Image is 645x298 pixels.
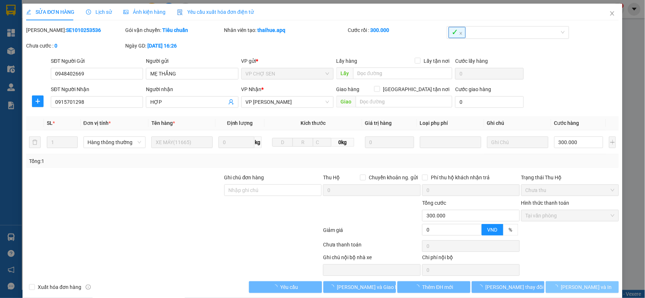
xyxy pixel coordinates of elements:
button: plus [32,95,44,107]
span: Lấy tận nơi [421,57,452,65]
input: R [293,138,313,147]
span: info-circle [86,285,91,290]
span: clock-circle [86,9,91,15]
div: Gói vận chuyển: [125,26,223,34]
button: plus [609,136,616,148]
span: loading [415,285,422,290]
span: Thêm ĐH mới [422,283,453,291]
div: Người nhận [146,85,238,93]
div: Tổng: 1 [29,157,249,165]
input: 0 [365,136,414,148]
span: user-add [228,99,234,105]
div: Ghi chú nội bộ nhà xe [323,253,421,264]
span: VP Nhận [241,86,262,92]
div: Cước rồi : [348,26,446,34]
span: Tổng cước [422,200,446,206]
input: Dọc đường [353,68,453,79]
div: Chưa thanh toán [322,241,421,253]
span: edit [26,9,31,15]
button: [PERSON_NAME] và Giao hàng [323,281,396,293]
input: Ghi chú đơn hàng [224,184,322,196]
span: VND [487,227,498,233]
input: Cước giao hàng [455,96,524,108]
span: Lịch sử [86,9,112,15]
div: VP gửi [241,57,334,65]
th: Loại phụ phí [417,116,484,130]
span: loading [329,285,337,290]
span: VP NGỌC HỒI [246,97,329,107]
span: Định lượng [227,120,253,126]
div: Trạng thái Thu Hộ [521,174,619,181]
span: [PERSON_NAME] và Giao hàng [337,283,407,291]
input: VD: Bàn, Ghế [151,136,213,148]
span: Chuyển khoản ng. gửi [366,174,421,181]
div: SĐT Người Gửi [51,57,143,65]
span: plus [32,98,43,104]
input: Dọc đường [356,96,453,107]
span: Lấy [336,68,353,79]
span: loading [478,285,486,290]
button: Yêu cầu [249,281,322,293]
div: [PERSON_NAME]: [26,26,124,34]
label: Ghi chú đơn hàng [224,175,264,180]
div: Nhân viên tạo: [224,26,347,34]
input: Ghi Chú [487,136,548,148]
span: Tại văn phòng [526,210,615,221]
span: [PERSON_NAME] thay đổi [486,283,544,291]
th: Ghi chú [484,116,551,130]
input: Cước lấy hàng [455,68,524,79]
button: delete [29,136,41,148]
div: Ngày GD: [125,42,223,50]
label: Hình thức thanh toán [521,200,570,206]
span: [PERSON_NAME] và In [561,283,612,291]
b: thaihue.apq [258,27,286,33]
button: [PERSON_NAME] thay đổi [472,281,545,293]
span: 0kg [331,138,354,147]
span: loading [553,285,561,290]
span: loading [273,285,281,290]
span: Tên hàng [151,120,175,126]
b: [DATE] 16:26 [147,43,177,49]
b: SE1010253536 [66,27,101,33]
b: Tiêu chuẩn [162,27,188,33]
div: Giảm giá [322,226,421,239]
span: picture [123,9,128,15]
span: kg [254,136,262,148]
span: Giá trị hàng [365,120,392,126]
b: 0 [54,43,57,49]
span: Cước hàng [554,120,579,126]
input: D [272,138,293,147]
b: 300.000 [371,27,389,33]
span: [GEOGRAPHIC_DATA] tận nơi [380,85,452,93]
span: Ảnh kiện hàng [123,9,166,15]
div: Chi phí nội bộ [422,253,520,264]
span: SỬA ĐƠN HÀNG [26,9,74,15]
span: Phí thu hộ khách nhận trả [428,174,493,181]
span: close [459,32,463,35]
span: Thu Hộ [323,175,340,180]
span: Hàng thông thường [88,137,141,148]
input: C [313,138,331,147]
div: Chưa cước : [26,42,124,50]
button: [PERSON_NAME] và In [546,281,619,293]
img: icon [177,9,183,15]
span: Yêu cầu [281,283,298,291]
span: close [609,11,615,16]
span: Xuất hóa đơn hàng [35,283,84,291]
span: Yêu cầu xuất hóa đơn điện tử [177,9,254,15]
span: Chưa thu [526,185,615,196]
span: % [509,227,513,233]
div: Người gửi [146,57,238,65]
span: Giao hàng [336,86,360,92]
label: Cước lấy hàng [455,58,488,64]
button: Thêm ĐH mới [397,281,470,293]
span: VP CHỢ SEN [246,68,329,79]
button: Close [602,4,622,24]
label: Cước giao hàng [455,86,491,92]
span: Giao [336,96,356,107]
div: SĐT Người Nhận [51,85,143,93]
span: ✓ [449,27,466,38]
span: Lấy hàng [336,58,358,64]
span: Đơn vị tính [83,120,111,126]
span: SL [47,120,53,126]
